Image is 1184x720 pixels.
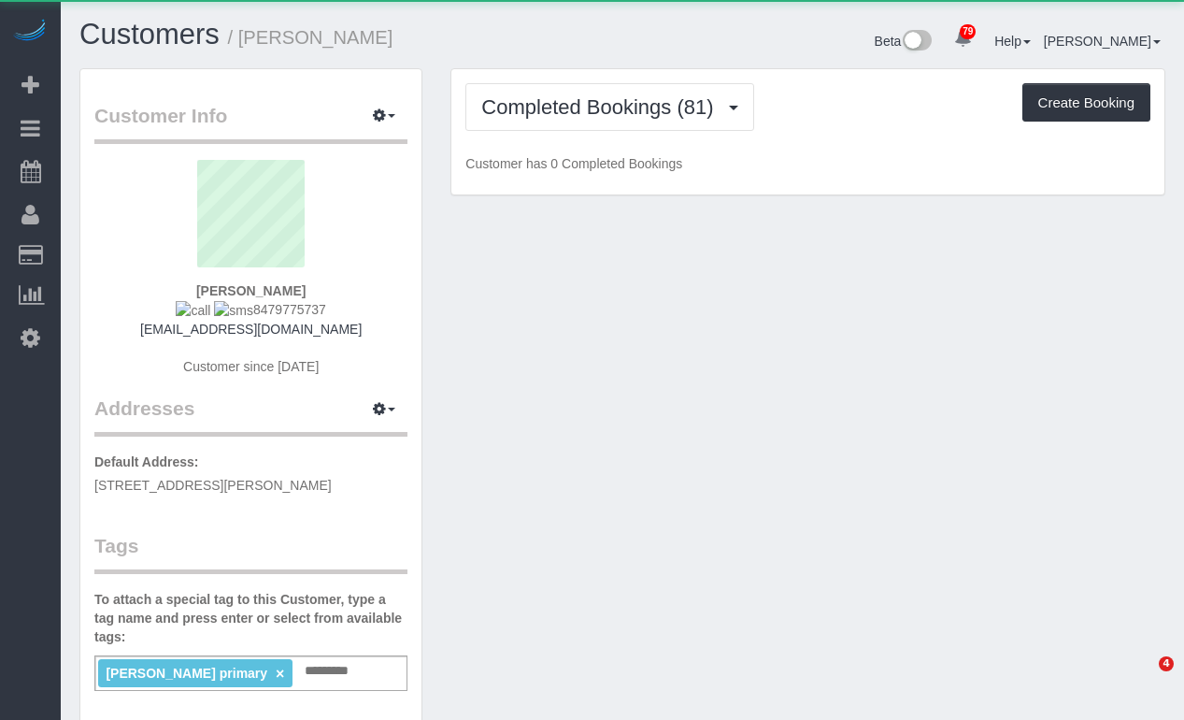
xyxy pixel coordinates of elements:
span: Customer since [DATE] [183,359,319,374]
p: Customer has 0 Completed Bookings [465,154,1150,173]
a: [EMAIL_ADDRESS][DOMAIN_NAME] [140,322,362,337]
legend: Tags [94,532,407,574]
a: Customers [79,18,220,50]
iframe: Intercom live chat [1120,656,1165,701]
span: [PERSON_NAME] primary [106,666,267,681]
img: Automaid Logo [11,19,49,45]
img: call [176,301,210,320]
span: 79 [960,24,976,39]
button: Completed Bookings (81) [465,83,753,131]
legend: Customer Info [94,102,407,144]
a: Beta [875,34,933,49]
button: Create Booking [1022,83,1150,122]
span: 8479775737 [176,302,325,317]
label: Default Address: [94,453,199,471]
label: To attach a special tag to this Customer, type a tag name and press enter or select from availabl... [94,590,407,646]
a: Help [994,34,1031,49]
strong: [PERSON_NAME] [196,283,306,298]
small: / [PERSON_NAME] [228,27,393,48]
span: [STREET_ADDRESS][PERSON_NAME] [94,478,332,493]
span: 4 [1159,656,1174,671]
img: New interface [901,30,932,54]
a: [PERSON_NAME] [1044,34,1161,49]
span: Completed Bookings (81) [481,95,722,119]
a: 79 [945,19,981,60]
img: sms [214,301,253,320]
a: × [276,666,284,682]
